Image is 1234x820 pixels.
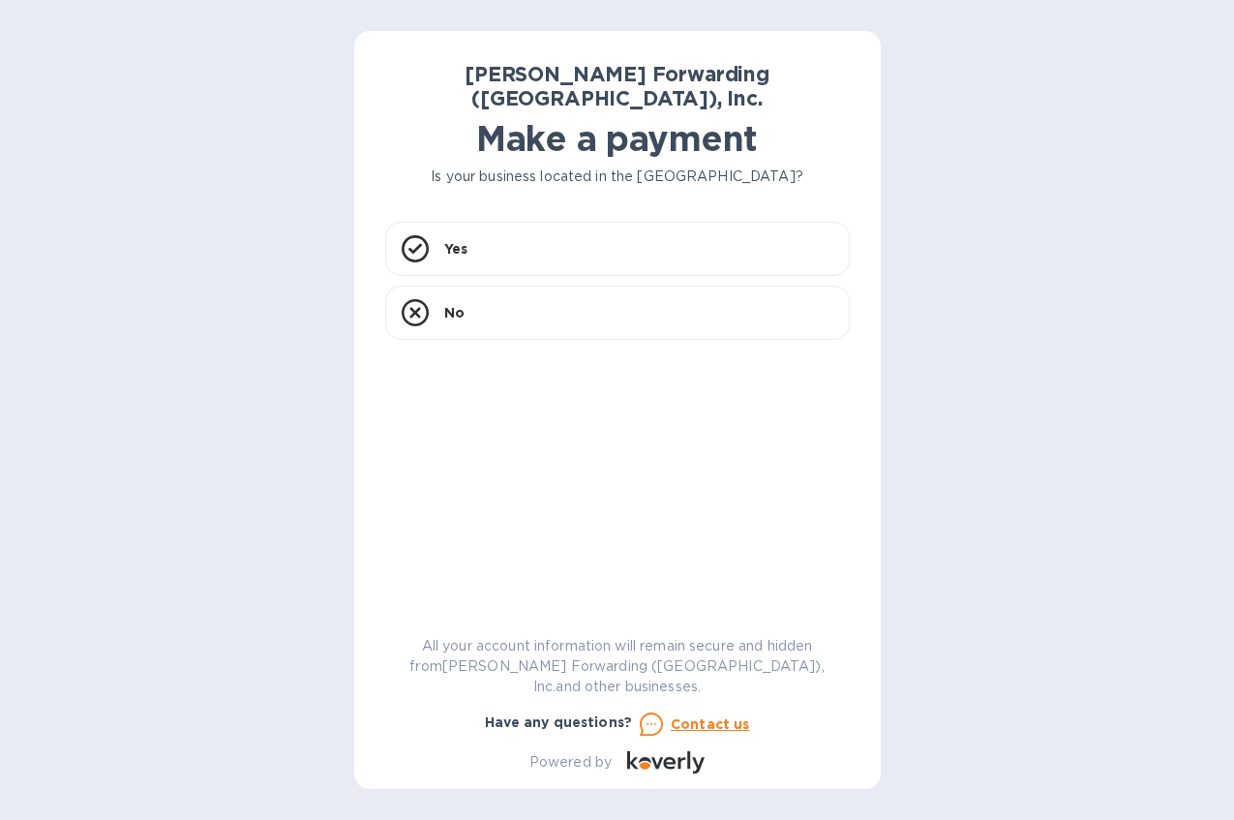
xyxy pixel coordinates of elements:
p: Is your business located in the [GEOGRAPHIC_DATA]? [385,167,850,187]
p: Powered by [529,752,612,773]
p: Yes [444,239,467,258]
b: Have any questions? [485,714,633,730]
p: No [444,303,465,322]
u: Contact us [671,716,750,732]
p: All your account information will remain secure and hidden from [PERSON_NAME] Forwarding ([GEOGRA... [385,636,850,697]
b: [PERSON_NAME] Forwarding ([GEOGRAPHIC_DATA]), Inc. [465,62,769,110]
h1: Make a payment [385,118,850,159]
